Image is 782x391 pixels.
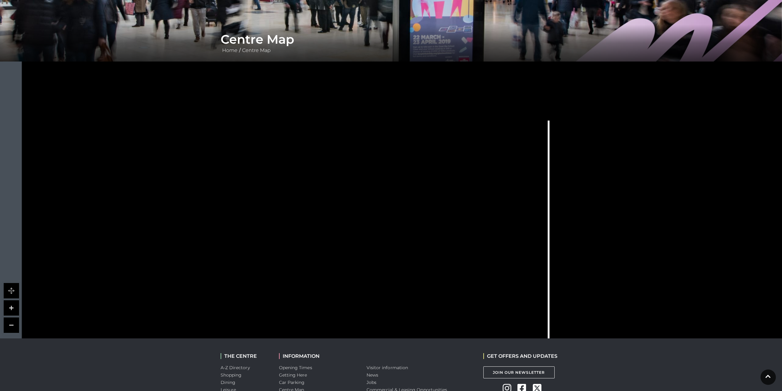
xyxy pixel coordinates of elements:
[279,353,357,359] h2: INFORMATION
[367,380,376,385] a: Jobs
[483,366,555,378] a: Join Our Newsletter
[221,372,242,378] a: Shopping
[279,365,312,370] a: Opening Times
[367,365,408,370] a: Visitor information
[221,380,236,385] a: Dining
[221,365,250,370] a: A-Z Directory
[367,372,378,378] a: News
[483,353,557,359] h2: GET OFFERS AND UPDATES
[221,353,270,359] h2: THE CENTRE
[279,372,307,378] a: Getting Here
[241,47,272,53] a: Centre Map
[216,32,566,54] div: /
[221,32,562,47] h1: Centre Map
[279,380,305,385] a: Car Parking
[221,47,239,53] a: Home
